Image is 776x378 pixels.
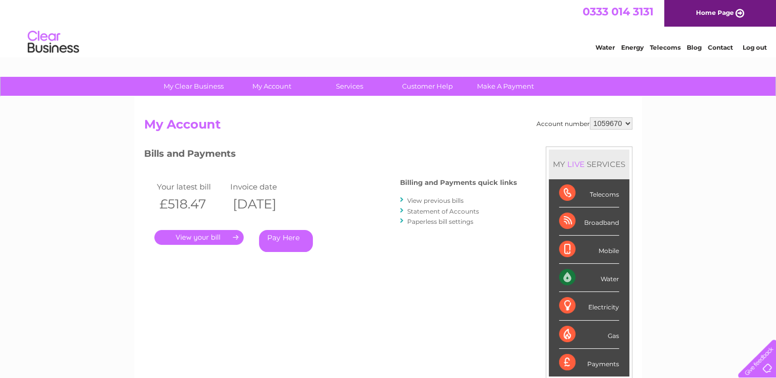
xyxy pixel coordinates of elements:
[559,349,619,376] div: Payments
[549,150,629,179] div: MY SERVICES
[407,207,479,215] a: Statement of Accounts
[400,179,517,186] h4: Billing and Payments quick links
[650,44,681,51] a: Telecoms
[151,77,236,96] a: My Clear Business
[144,146,517,164] h3: Bills and Payments
[559,207,619,236] div: Broadband
[463,77,548,96] a: Make A Payment
[687,44,702,51] a: Blog
[307,77,392,96] a: Services
[228,180,302,194] td: Invoice date
[27,27,79,58] img: logo.png
[228,194,302,215] th: [DATE]
[559,236,619,264] div: Mobile
[742,44,766,51] a: Log out
[385,77,470,96] a: Customer Help
[407,218,473,225] a: Paperless bill settings
[595,44,615,51] a: Water
[559,179,619,207] div: Telecoms
[565,159,587,169] div: LIVE
[146,6,631,50] div: Clear Business is a trading name of Verastar Limited (registered in [GEOGRAPHIC_DATA] No. 3667643...
[559,264,619,292] div: Water
[559,292,619,320] div: Electricity
[154,194,228,215] th: £518.47
[259,230,313,252] a: Pay Here
[144,117,632,137] h2: My Account
[154,230,244,245] a: .
[154,180,228,194] td: Your latest bill
[229,77,314,96] a: My Account
[407,197,464,204] a: View previous bills
[621,44,644,51] a: Energy
[583,5,653,18] a: 0333 014 3131
[708,44,733,51] a: Contact
[536,117,632,130] div: Account number
[559,321,619,349] div: Gas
